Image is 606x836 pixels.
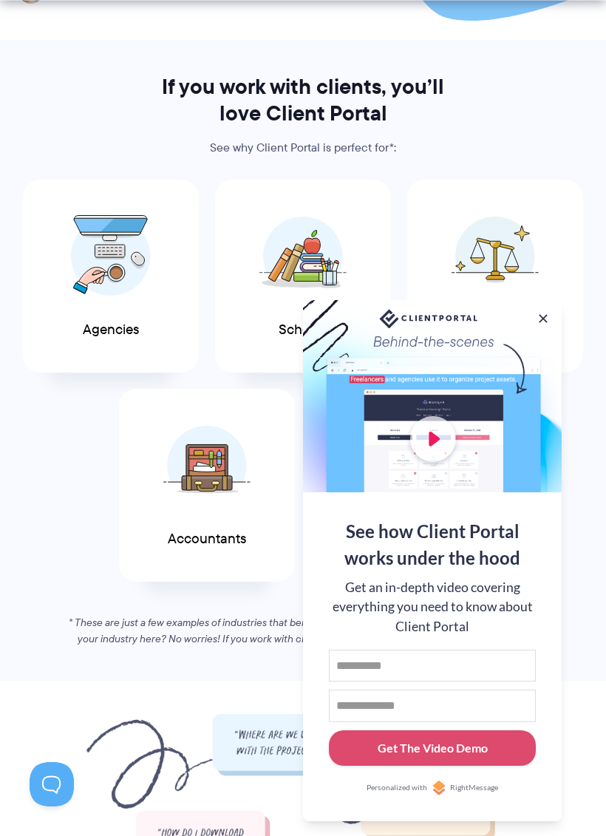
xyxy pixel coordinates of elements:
[119,389,295,582] a: Accountants
[83,322,139,338] span: Agencies
[30,762,74,806] iframe: Toggle Customer Support
[367,782,427,794] span: Personalized with
[432,781,446,795] img: Personalized with RightMessage
[215,180,391,373] a: Schools
[450,782,498,794] span: RightMessage
[329,730,536,767] button: Get The Video Demo
[329,781,536,795] a: Personalized withRightMessage
[69,615,538,646] em: * These are just a few examples of industries that benefit from having a dedicated client portal....
[144,73,462,126] h2: If you work with clients, you’ll love Client Portal
[168,531,246,547] span: Accountants
[378,739,488,757] div: Get The Video Demo
[23,180,199,373] a: Agencies
[144,138,462,158] p: See why Client Portal is perfect for*:
[329,578,536,636] div: Get an in-depth video covering everything you need to know about Client Portal
[279,322,327,338] span: Schools
[329,518,536,571] div: See how Client Portal works under the hood
[407,180,583,373] a: Law firms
